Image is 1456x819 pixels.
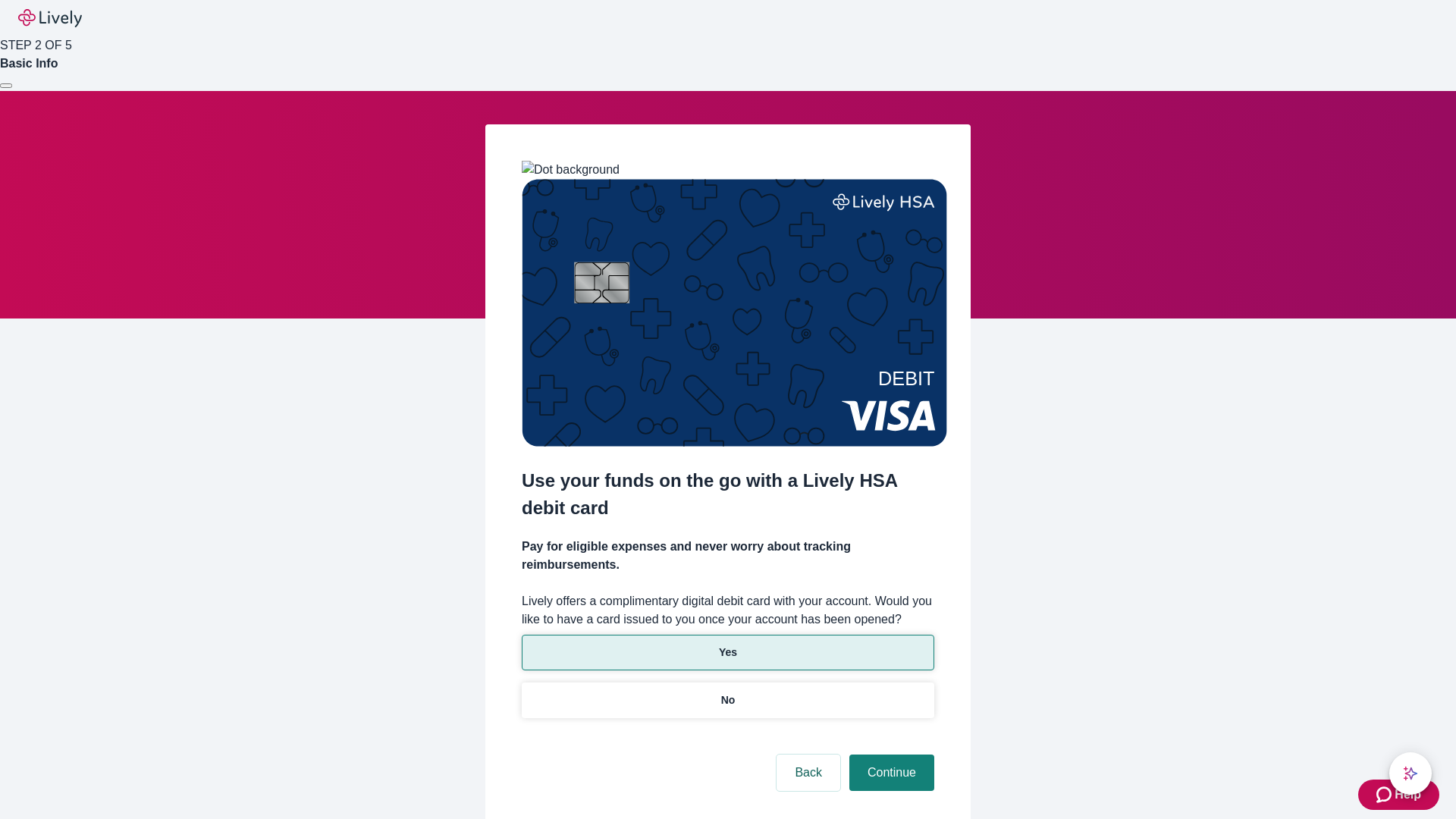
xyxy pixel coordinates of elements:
[777,755,840,791] button: Back
[1403,766,1418,781] svg: Lively AI Assistant
[1389,752,1432,795] button: chat
[18,9,82,27] img: Lively
[522,161,620,179] img: Dot background
[522,538,934,574] h4: Pay for eligible expenses and never worry about tracking reimbursements.
[719,645,737,661] p: Yes
[522,592,934,629] label: Lively offers a complimentary digital debit card with your account. Would you like to have a card...
[522,635,934,670] button: Yes
[849,755,934,791] button: Continue
[522,467,934,522] h2: Use your funds on the go with a Lively HSA debit card
[522,682,934,718] button: No
[1395,786,1421,804] span: Help
[522,179,947,447] img: Debit card
[1376,786,1395,804] svg: Zendesk support icon
[1358,780,1439,810] button: Zendesk support iconHelp
[721,692,736,708] p: No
